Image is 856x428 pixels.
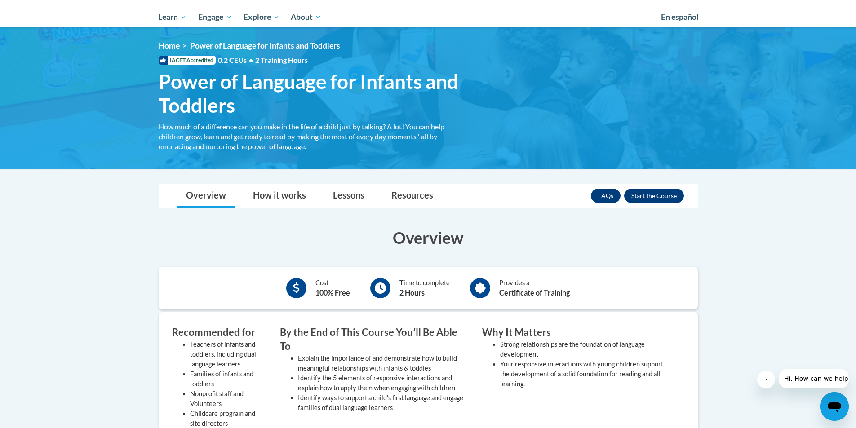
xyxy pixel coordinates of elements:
span: Explore [244,12,279,22]
span: About [291,12,321,22]
li: Nonprofit staff and Volunteers [190,389,266,409]
span: 2 Training Hours [255,56,308,64]
b: Certificate of Training [499,288,570,297]
div: Cost [315,278,350,298]
a: About [285,7,327,27]
a: Explore [238,7,285,27]
li: Explain the importance of and demonstrate how to build meaningful relationships with infants & to... [298,353,469,373]
li: Teachers of infants and toddlers, including dual language learners [190,340,266,369]
li: Strong relationships are the foundation of language development [500,340,671,359]
div: Main menu [145,7,711,27]
a: Learn [153,7,193,27]
span: IACET Accredited [159,56,216,65]
span: Engage [198,12,232,22]
a: Engage [192,7,238,27]
a: Overview [177,184,235,208]
a: Home [159,41,180,50]
li: Identify the 5 elements of responsive interactions and explain how to apply them when engaging wi... [298,373,469,393]
span: Power of Language for Infants and Toddlers [190,41,340,50]
h3: Recommended for [172,326,266,340]
h3: Overview [159,226,698,249]
div: Time to complete [399,278,450,298]
span: Power of Language for Infants and Toddlers [159,70,469,117]
iframe: Message from company [779,369,849,388]
h3: Why It Matters [482,326,671,340]
a: En español [655,8,705,26]
a: How it works [244,184,315,208]
a: FAQs [591,189,621,203]
b: 100% Free [315,288,350,297]
li: Your responsive interactions with young children support the development of a solid foundation fo... [500,359,671,389]
span: En español [661,12,699,22]
div: Provides a [499,278,570,298]
a: Resources [382,184,442,208]
li: Identify ways to support a child's first language and engage families of dual language learners [298,393,469,413]
span: • [249,56,253,64]
div: How much of a difference can you make in the life of a child just by talking? A lot! You can help... [159,122,469,151]
b: 2 Hours [399,288,425,297]
span: Hi. How can we help? [5,6,73,13]
li: Families of infants and toddlers [190,369,266,389]
h3: By the End of This Course Youʹll Be Able To [280,326,469,353]
span: Learn [158,12,186,22]
iframe: Close message [757,371,775,388]
button: Enroll [624,189,684,203]
a: Lessons [324,184,373,208]
iframe: Button to launch messaging window [820,392,849,421]
span: 0.2 CEUs [218,55,308,65]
